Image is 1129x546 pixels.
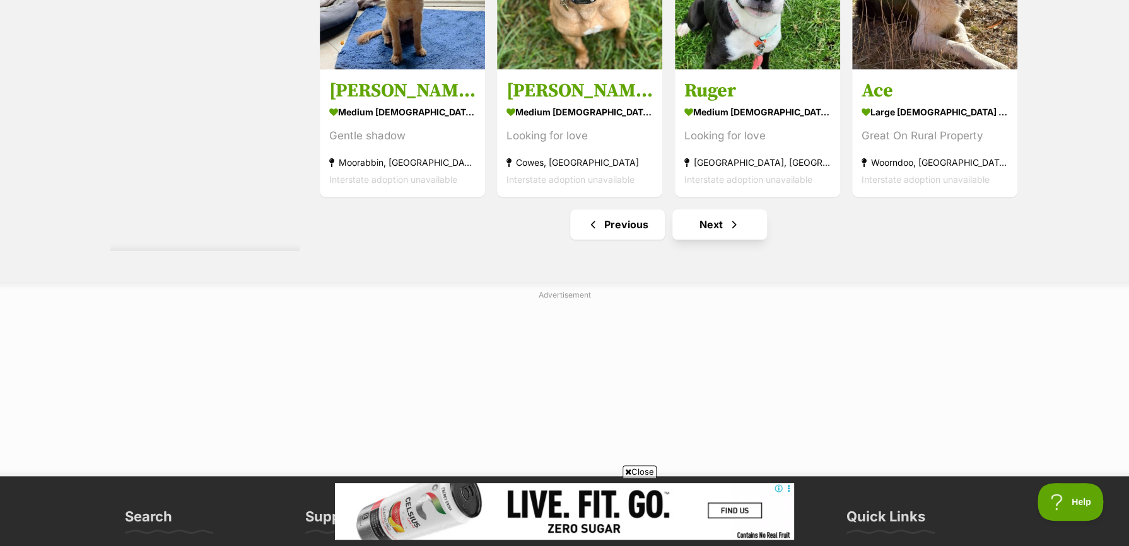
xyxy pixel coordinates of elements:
[335,483,794,540] iframe: Advertisement
[675,69,840,197] a: Ruger medium [DEMOGRAPHIC_DATA] Dog Looking for love [GEOGRAPHIC_DATA], [GEOGRAPHIC_DATA] Interst...
[862,153,1008,170] strong: Woorndoo, [GEOGRAPHIC_DATA]
[684,78,831,102] h3: Ruger
[329,127,476,144] div: Gentle shadow
[672,209,767,240] a: Next page
[684,102,831,120] strong: medium [DEMOGRAPHIC_DATA] Dog
[319,209,1019,240] nav: Pagination
[862,173,990,184] span: Interstate adoption unavailable
[320,69,485,197] a: [PERSON_NAME] medium [DEMOGRAPHIC_DATA] Dog Gentle shadow Moorabbin, [GEOGRAPHIC_DATA] Interstate...
[329,153,476,170] strong: Moorabbin, [GEOGRAPHIC_DATA]
[259,306,870,463] iframe: Advertisement
[329,173,457,184] span: Interstate adoption unavailable
[846,508,925,533] h3: Quick Links
[506,153,653,170] strong: Cowes, [GEOGRAPHIC_DATA]
[506,173,635,184] span: Interstate adoption unavailable
[862,78,1008,102] h3: Ace
[684,127,831,144] div: Looking for love
[506,127,653,144] div: Looking for love
[862,127,1008,144] div: Great On Rural Property
[497,69,662,197] a: [PERSON_NAME] medium [DEMOGRAPHIC_DATA] Dog Looking for love Cowes, [GEOGRAPHIC_DATA] Interstate ...
[125,508,172,533] h3: Search
[570,209,665,240] a: Previous page
[329,102,476,120] strong: medium [DEMOGRAPHIC_DATA] Dog
[305,508,360,533] h3: Support
[684,173,812,184] span: Interstate adoption unavailable
[329,78,476,102] h3: [PERSON_NAME]
[1038,483,1104,521] iframe: Help Scout Beacon - Open
[623,465,657,478] span: Close
[506,102,653,120] strong: medium [DEMOGRAPHIC_DATA] Dog
[506,78,653,102] h3: [PERSON_NAME]
[852,69,1017,197] a: Ace large [DEMOGRAPHIC_DATA] Dog Great On Rural Property Woorndoo, [GEOGRAPHIC_DATA] Interstate a...
[862,102,1008,120] strong: large [DEMOGRAPHIC_DATA] Dog
[684,153,831,170] strong: [GEOGRAPHIC_DATA], [GEOGRAPHIC_DATA]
